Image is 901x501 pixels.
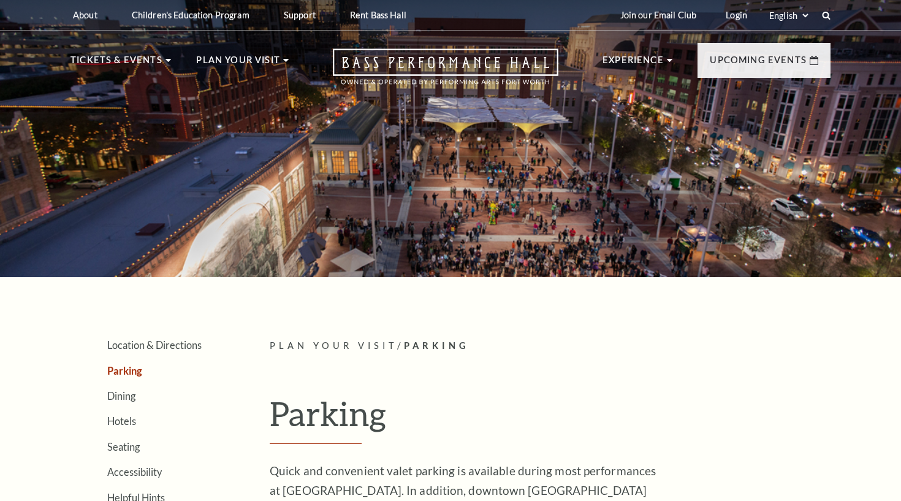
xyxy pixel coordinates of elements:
[603,53,664,75] p: Experience
[284,10,316,20] p: Support
[350,10,406,20] p: Rent Bass Hall
[107,339,202,351] a: Location & Directions
[132,10,249,20] p: Children's Education Program
[73,10,97,20] p: About
[70,53,162,75] p: Tickets & Events
[270,340,397,351] span: Plan Your Visit
[107,390,135,402] a: Dining
[767,10,810,21] select: Select:
[107,365,142,377] a: Parking
[107,441,140,453] a: Seating
[404,340,470,351] span: Parking
[196,53,280,75] p: Plan Your Visit
[710,53,807,75] p: Upcoming Events
[270,338,831,354] p: /
[107,415,136,427] a: Hotels
[107,466,162,478] a: Accessibility
[270,394,831,444] h1: Parking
